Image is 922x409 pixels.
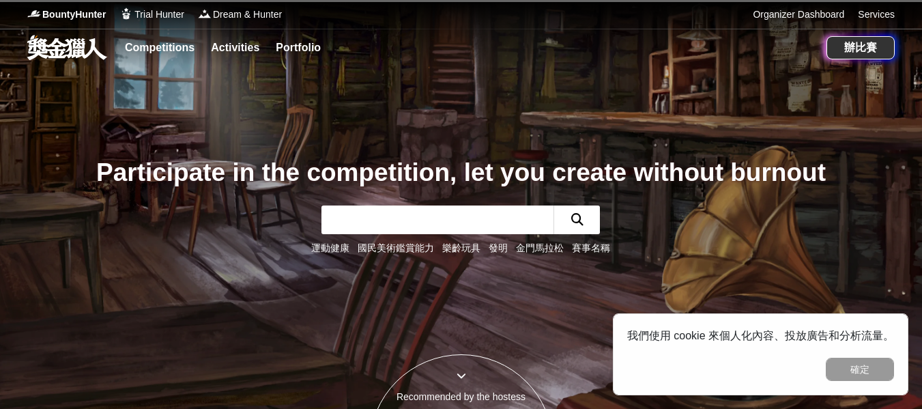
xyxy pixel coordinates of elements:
[516,242,564,253] a: 金門馬拉松
[119,38,200,57] a: Competitions
[370,390,553,404] div: Recommended by the hostess
[27,7,41,20] img: Logo
[826,358,894,381] button: 確定
[96,154,826,192] div: Participate in the competition, let you create without burnout
[205,38,265,57] a: Activities
[826,36,895,59] a: 辦比賽
[572,242,610,253] a: 賽事名稱
[489,242,508,253] a: 發明
[27,8,106,22] a: LogoBountyHunter
[119,7,133,20] img: Logo
[858,8,895,22] a: Services
[442,242,480,253] a: 樂齡玩具
[270,38,326,57] a: Portfolio
[198,8,282,22] a: LogoDream & Hunter
[358,242,434,253] a: 國民美術鑑賞能力
[119,8,184,22] a: LogoTrial Hunter
[753,8,844,22] a: Organizer Dashboard
[213,8,282,22] span: Dream & Hunter
[42,8,106,22] span: BountyHunter
[311,242,349,253] a: 運動健康
[134,8,184,22] span: Trial Hunter
[198,7,212,20] img: Logo
[627,330,894,341] span: 我們使用 cookie 來個人化內容、投放廣告和分析流量。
